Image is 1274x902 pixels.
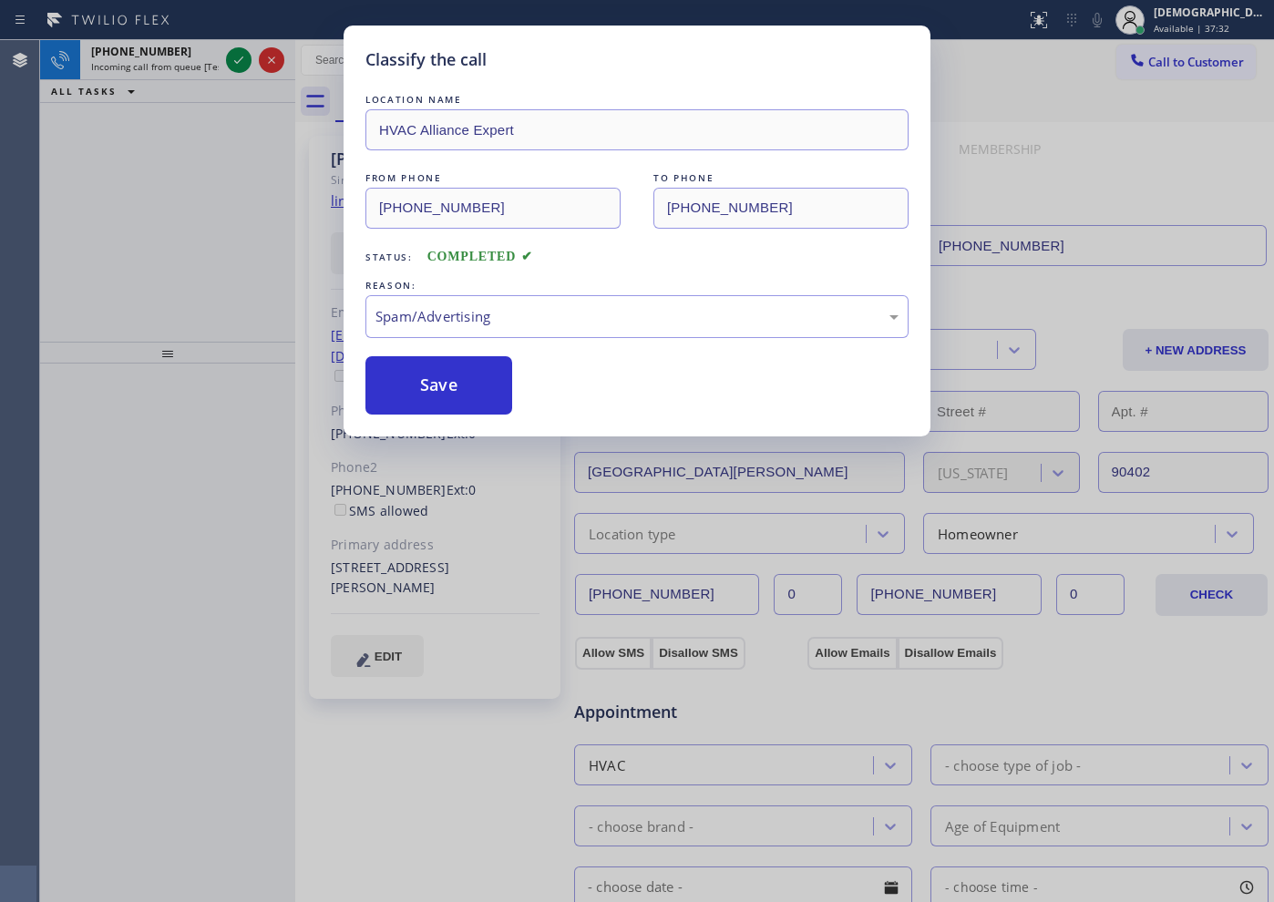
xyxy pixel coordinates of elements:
button: Save [365,356,512,415]
input: From phone [365,188,621,229]
span: Status: [365,251,413,263]
span: COMPLETED [427,250,533,263]
h5: Classify the call [365,47,487,72]
input: To phone [653,188,909,229]
div: Spam/Advertising [375,306,899,327]
div: FROM PHONE [365,169,621,188]
div: REASON: [365,276,909,295]
div: LOCATION NAME [365,90,909,109]
div: TO PHONE [653,169,909,188]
